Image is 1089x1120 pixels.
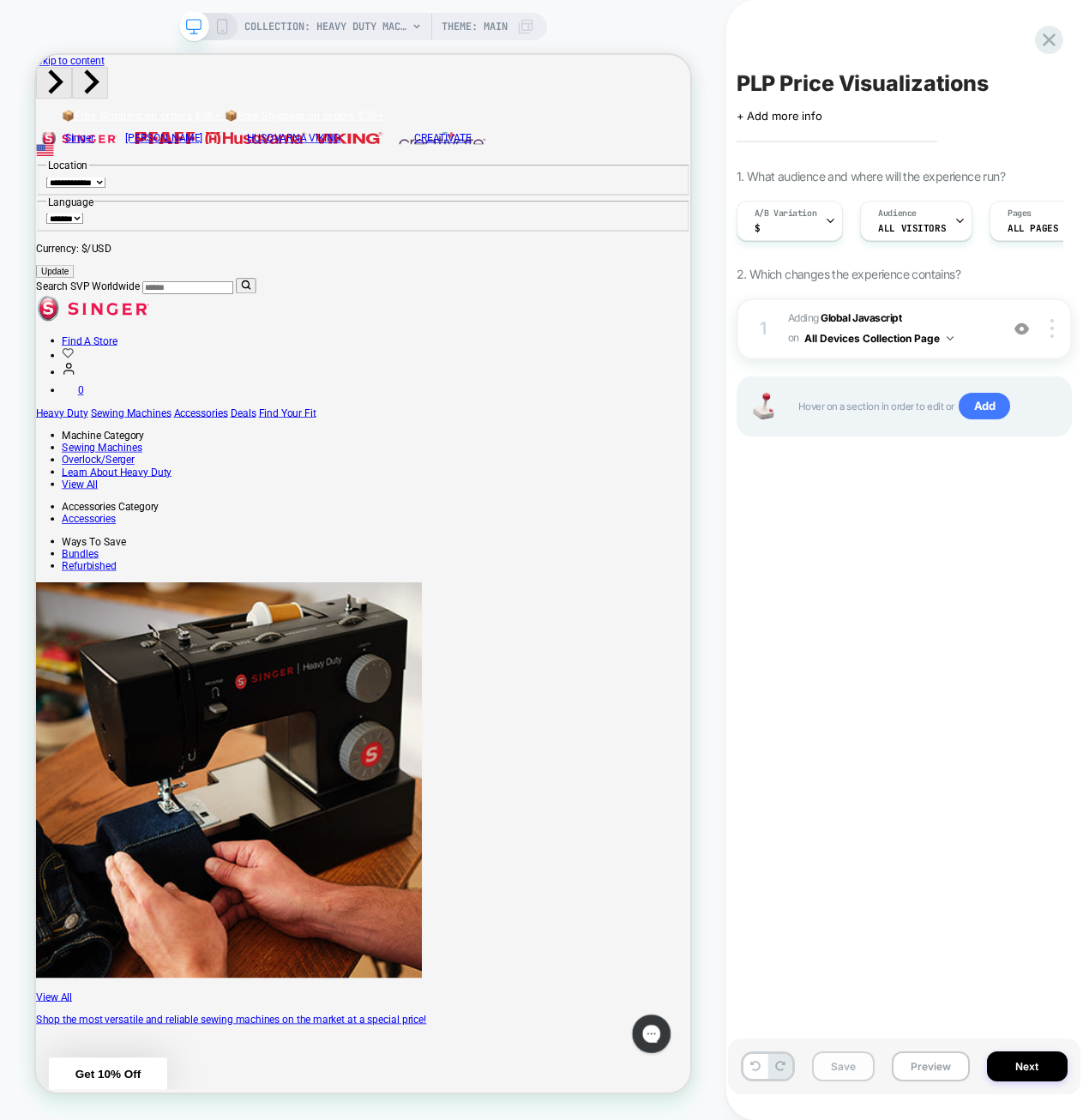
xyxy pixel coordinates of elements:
a: Sewing Machines [34,515,141,532]
a: Refurbished [34,673,107,689]
a: View All [34,564,82,581]
a: Accessories [184,469,256,485]
button: Next slide [48,16,96,58]
span: Adding [788,309,990,349]
span: COLLECTION: Heavy Duty Machines | SINGER® (Category) [244,13,407,40]
span: A/B Variation [755,208,817,220]
button: All Devices Collection Page [804,328,954,349]
span: Audience [878,208,917,220]
img: crossed eye [1014,322,1029,336]
img: close [1050,319,1054,338]
a: account [34,415,53,431]
legend: Language [14,188,78,204]
legend: Location [14,139,70,155]
span: 📦Free Shipping on orders $35+ [34,72,247,89]
span: 0 [56,439,63,455]
span: 2. Which changes the experience contains? [737,267,960,281]
a: Find Your Fit [297,469,373,485]
a: Deals [259,469,293,485]
a: Bundles [34,657,83,673]
span: Pages [1008,208,1032,220]
span: 📦Free Shipping on orders $35+ [251,72,464,89]
a: 1 of 1 [34,72,464,89]
a: Accessories [34,611,106,627]
span: PLP Price Visualizations [737,70,989,96]
img: Joystick [747,393,781,419]
button: Search [267,298,293,318]
a: Link to CREATIVATE homepage [466,103,619,119]
button: Preview [892,1051,970,1081]
button: Save [812,1051,875,1081]
a: Overlock/Serger [34,532,131,548]
button: Open gorgias live chat [9,6,60,57]
span: Theme: MAIN [442,13,508,40]
span: on [788,328,799,347]
div: Accessories Category [34,594,872,611]
a: Sewing Machines [73,469,180,485]
span: Hover on a section in order to edit or [798,393,1053,420]
span: $ [755,222,761,234]
b: Global Javascript [821,311,901,324]
div: 1 [755,313,773,344]
a: Cart [34,439,63,455]
a: Learn About Heavy Duty [34,548,181,564]
span: + Add more info [737,109,822,123]
button: Next [987,1051,1068,1081]
a: Link to Husqvarna Viking homepage [226,103,462,119]
div: Ways To Save [34,641,872,657]
span: ALL PAGES [1008,222,1058,234]
img: down arrow [947,336,954,340]
span: All Visitors [878,222,946,234]
a: Wishlist [34,393,51,409]
div: Machine Category [34,499,872,515]
a: Link to PFAFF homepage [119,103,222,119]
span: Add [959,393,1011,420]
a: Find A Store [34,373,108,389]
span: 1. What audience and where will the experience run? [737,169,1005,184]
